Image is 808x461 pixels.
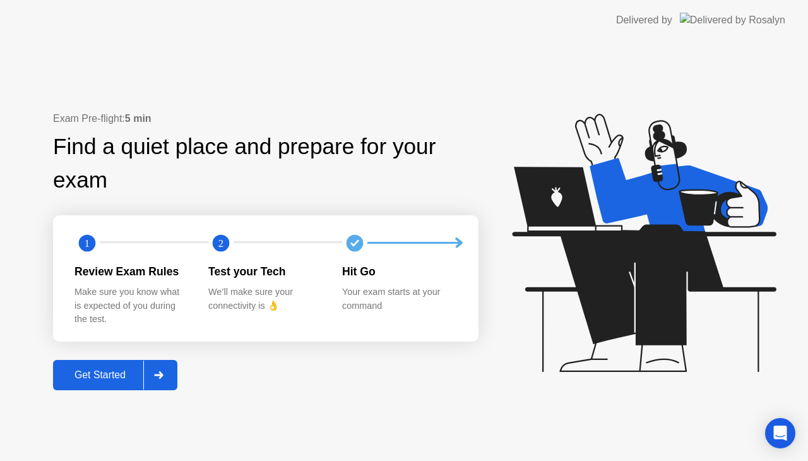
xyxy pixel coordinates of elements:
button: Get Started [53,360,177,390]
div: Get Started [57,369,143,381]
text: 1 [85,237,90,249]
div: Open Intercom Messenger [765,418,795,448]
div: Make sure you know what is expected of you during the test. [74,285,188,326]
text: 2 [218,237,223,249]
div: Delivered by [616,13,672,28]
div: We’ll make sure your connectivity is 👌 [208,285,322,313]
div: Test your Tech [208,263,322,280]
div: Find a quiet place and prepare for your exam [53,130,478,197]
div: Exam Pre-flight: [53,111,478,126]
div: Your exam starts at your command [342,285,456,313]
div: Review Exam Rules [74,263,188,280]
img: Delivered by Rosalyn [680,13,785,27]
b: 5 min [125,113,151,124]
div: Hit Go [342,263,456,280]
